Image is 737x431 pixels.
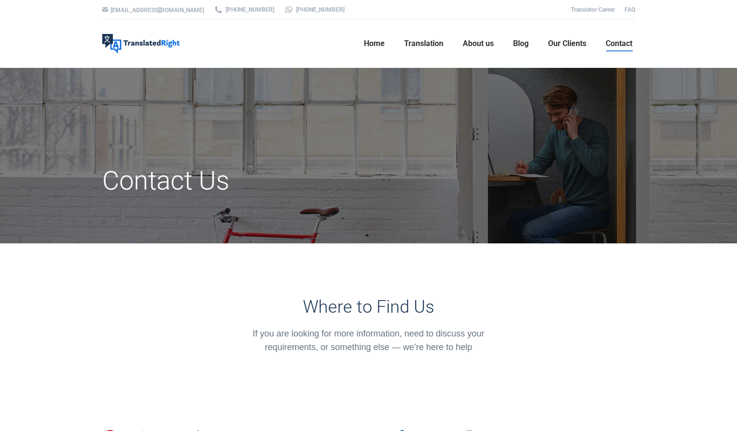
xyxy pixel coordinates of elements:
a: About us [460,28,497,59]
a: Contact [603,28,635,59]
span: Our Clients [548,39,586,48]
span: About us [463,39,494,48]
div: If you are looking for more information, need to discuss your requirements, or something else — w... [239,327,498,354]
img: Translated Right [102,34,180,53]
span: Blog [513,39,529,48]
span: Translation [404,39,443,48]
a: Our Clients [545,28,589,59]
h1: Contact Us [102,165,453,197]
a: [PHONE_NUMBER] [284,5,345,14]
a: [EMAIL_ADDRESS][DOMAIN_NAME] [110,7,204,14]
a: Translation [401,28,446,59]
a: Home [361,28,388,59]
a: [PHONE_NUMBER] [214,5,274,14]
a: Blog [510,28,532,59]
a: Translator Career [571,6,615,13]
a: FAQ [625,6,635,13]
span: Home [364,39,385,48]
h3: Where to Find Us [239,297,498,317]
span: Contact [606,39,632,48]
